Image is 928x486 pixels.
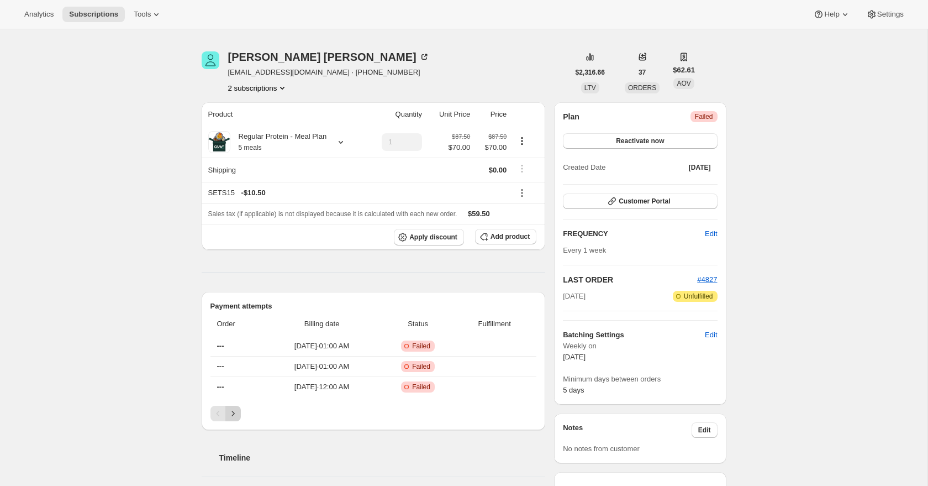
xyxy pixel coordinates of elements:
span: [DATE] [563,353,586,361]
span: 37 [639,68,646,77]
span: Settings [877,10,904,19]
span: Apply discount [409,233,457,242]
span: Status [383,318,452,330]
span: Failed [412,342,430,351]
div: [PERSON_NAME] [PERSON_NAME] [228,51,430,62]
span: No notes from customer [563,445,640,453]
span: AOV [677,80,690,87]
span: Minimum days between orders [563,374,717,385]
button: Edit [698,326,724,344]
h3: Notes [563,422,692,438]
span: Edit [705,228,717,239]
span: Unfulfilled [684,292,713,301]
span: ORDERS [628,84,656,92]
span: Help [824,10,839,19]
span: - $10.50 [241,187,266,198]
span: [EMAIL_ADDRESS][DOMAIN_NAME] · [PHONE_NUMBER] [228,67,430,78]
small: $87.50 [488,133,507,140]
span: Analytics [24,10,54,19]
button: Edit [692,422,718,438]
span: Failed [695,112,713,121]
h6: Batching Settings [563,330,705,341]
button: Reactivate now [563,133,717,149]
button: Product actions [228,82,288,93]
span: Fulfillment [459,318,530,330]
img: product img [208,131,230,153]
th: Quantity [366,102,425,127]
th: Product [202,102,366,127]
button: Customer Portal [563,194,717,209]
button: Settings [860,7,910,22]
button: Help [806,7,857,22]
button: Product actions [513,135,531,147]
button: $2,316.66 [569,65,611,80]
nav: Pagination [210,406,537,421]
button: 37 [632,65,652,80]
span: 5 days [563,386,584,394]
div: SETS15 [208,187,507,198]
button: Subscriptions [62,7,125,22]
small: 5 meals [239,144,262,151]
span: $0.00 [489,166,507,174]
small: $87.50 [452,133,470,140]
span: Subscriptions [69,10,118,19]
span: [DATE] · 01:00 AM [267,361,377,372]
th: Shipping [202,158,366,182]
span: [DATE] · 12:00 AM [267,382,377,393]
button: Analytics [18,7,60,22]
span: Sales tax (if applicable) is not displayed because it is calculated with each new order. [208,210,457,218]
span: [DATE] [563,291,586,302]
th: Unit Price [425,102,473,127]
th: Price [473,102,510,127]
span: $62.61 [673,65,695,76]
span: Edit [698,426,711,435]
span: Carissa Cahill [202,51,219,69]
span: Add product [491,232,530,241]
h2: FREQUENCY [563,228,705,239]
span: $2,316.66 [576,68,605,77]
span: Reactivate now [616,137,664,145]
span: --- [217,383,224,391]
button: Add product [475,229,536,244]
h2: Timeline [219,452,546,463]
button: Next [225,406,241,421]
button: Tools [127,7,168,22]
span: Weekly on [563,341,717,352]
button: Shipping actions [513,163,531,175]
span: Failed [412,362,430,371]
span: $70.00 [477,142,507,153]
span: [DATE] · 01:00 AM [267,341,377,352]
button: #4827 [697,274,717,285]
th: Order [210,312,264,336]
h2: Plan [563,111,579,122]
button: Edit [698,225,724,243]
span: [DATE] [689,163,711,172]
span: --- [217,362,224,370]
span: Tools [134,10,151,19]
span: --- [217,342,224,350]
span: Created Date [563,162,605,173]
span: $59.50 [468,210,490,218]
span: LTV [584,84,596,92]
h2: LAST ORDER [563,274,697,285]
span: $70.00 [448,142,470,153]
span: Failed [412,383,430,391]
h2: Payment attempts [210,301,537,312]
span: Billing date [267,318,377,330]
button: [DATE] [682,160,718,175]
div: Regular Protein - Meal Plan [230,131,327,153]
a: #4827 [697,275,717,284]
span: Every 1 week [563,246,606,254]
button: Apply discount [394,229,464,245]
span: Customer Portal [619,197,670,206]
span: Edit [705,330,717,341]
